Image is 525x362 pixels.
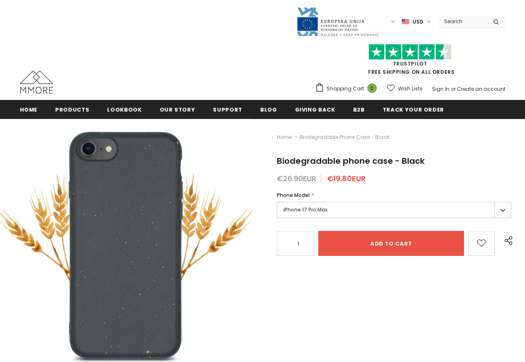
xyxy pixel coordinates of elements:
[20,70,53,94] img: MMORE Cases
[260,106,277,114] span: Blog
[260,100,277,119] a: Blog
[457,85,505,92] a: Create an account
[277,155,425,167] span: Biodegradable phone case - Black
[402,18,409,25] img: USD
[20,106,38,114] span: Home
[413,18,423,26] span: USD
[393,60,427,67] a: Trustpilot
[160,100,195,119] a: Our Story
[296,7,379,37] img: Javni Razpis
[107,100,142,119] a: Lookbook
[439,15,487,27] input: Search Site
[451,85,456,92] span: or
[295,106,335,114] span: Giving back
[315,83,381,95] a: Shopping Cart 0
[277,202,511,218] label: iPhone 17 Pro Max
[367,83,377,93] span: 0
[213,106,242,114] span: support
[277,132,292,142] a: Home
[387,81,422,96] a: Wish Lists
[353,100,365,119] a: B2B
[277,173,316,184] span: €26.90EUR
[55,106,89,114] span: Products
[295,100,335,119] a: Giving back
[318,231,464,256] input: Add to cart
[383,106,444,114] span: Track your order
[300,132,389,142] span: Biodegradable phone case - Black
[398,85,422,93] span: Wish Lists
[107,106,142,114] span: Lookbook
[296,18,379,25] a: Javni Razpis
[160,106,195,114] span: Our Story
[353,106,365,114] span: B2B
[383,100,444,119] a: Track your order
[432,85,449,92] a: Sign In
[55,100,89,119] a: Products
[277,192,310,199] span: Phone Model
[20,100,38,119] a: Home
[327,173,366,184] span: €19.80EUR
[315,48,505,75] span: FREE SHIPPING ON ALL ORDERS
[327,85,364,93] span: Shopping Cart
[369,44,452,60] img: Trust Pilot Stars
[213,100,242,119] a: support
